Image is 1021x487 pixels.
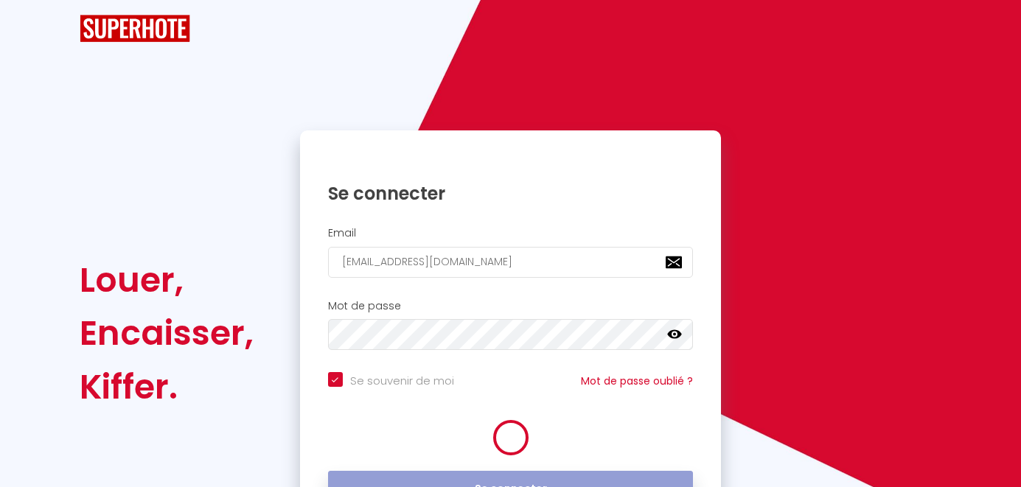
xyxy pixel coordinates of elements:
img: SuperHote logo [80,15,190,42]
div: Kiffer. [80,360,254,413]
h2: Email [328,227,694,239]
a: Mot de passe oublié ? [581,374,693,388]
div: Encaisser, [80,306,254,360]
div: Louer, [80,253,254,306]
h1: Se connecter [328,182,694,205]
input: Ton Email [328,247,694,278]
h2: Mot de passe [328,300,694,312]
